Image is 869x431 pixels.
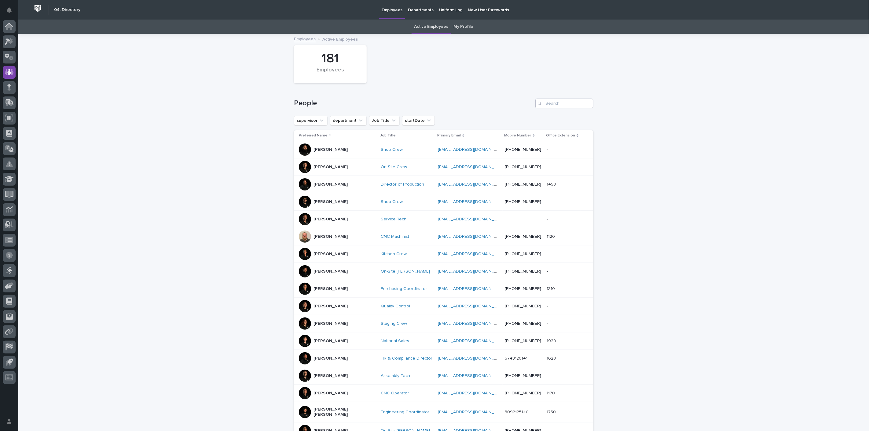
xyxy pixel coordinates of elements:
a: My Profile [454,20,473,34]
a: [EMAIL_ADDRESS][DOMAIN_NAME] [438,217,507,221]
a: [EMAIL_ADDRESS][DOMAIN_NAME] [438,304,507,308]
a: Director of Production [381,182,424,187]
a: [PHONE_NUMBER] [505,252,541,256]
a: CNC Operator [381,391,409,396]
a: [EMAIL_ADDRESS][DOMAIN_NAME] [438,321,507,326]
a: On-Site [PERSON_NAME] [381,269,430,274]
a: [PHONE_NUMBER] [505,165,541,169]
p: 1620 [547,355,557,361]
p: - [547,146,549,152]
tr: [PERSON_NAME]Shop Crew [EMAIL_ADDRESS][DOMAIN_NAME] [PHONE_NUMBER]-- [294,141,593,158]
a: [PHONE_NUMBER] [505,147,541,152]
tr: [PERSON_NAME]CNC Operator [EMAIL_ADDRESS][DOMAIN_NAME] [PHONE_NUMBER]11701170 [294,385,593,402]
p: - [547,372,549,378]
p: [PERSON_NAME] [313,199,348,205]
tr: [PERSON_NAME]On-Site Crew [EMAIL_ADDRESS][DOMAIN_NAME] [PHONE_NUMBER]-- [294,158,593,176]
a: [EMAIL_ADDRESS][DOMAIN_NAME] [438,200,507,204]
a: [PHONE_NUMBER] [505,269,541,273]
tr: [PERSON_NAME]Kitchen Crew [EMAIL_ADDRESS][DOMAIN_NAME] [PHONE_NUMBER]-- [294,245,593,263]
p: Active Employees [322,35,358,42]
a: Active Employees [414,20,448,34]
p: [PERSON_NAME] [313,252,348,257]
a: [PHONE_NUMBER] [505,200,541,204]
p: [PERSON_NAME] [313,391,348,396]
p: [PERSON_NAME] [313,234,348,239]
tr: [PERSON_NAME]Director of Production [EMAIL_ADDRESS][DOMAIN_NAME] [PHONE_NUMBER]14501450 [294,176,593,193]
a: [PHONE_NUMBER] [505,321,541,326]
p: [PERSON_NAME] [313,356,348,361]
p: Office Extension [546,132,575,139]
a: National Sales [381,339,409,344]
p: - [547,250,549,257]
p: 1310 [547,285,556,292]
a: [EMAIL_ADDRESS][DOMAIN_NAME] [438,182,507,187]
tr: [PERSON_NAME]On-Site [PERSON_NAME] [EMAIL_ADDRESS][DOMAIN_NAME] [PHONE_NUMBER]-- [294,263,593,280]
tr: [PERSON_NAME]National Sales [EMAIL_ADDRESS][DOMAIN_NAME] [PHONE_NUMBER]19201920 [294,332,593,350]
a: Staging Crew [381,321,407,326]
a: Shop Crew [381,147,403,152]
a: CNC Machinist [381,234,409,239]
tr: [PERSON_NAME]Quality Control [EMAIL_ADDRESS][DOMAIN_NAME] [PHONE_NUMBER]-- [294,298,593,315]
div: Search [535,99,593,108]
a: Service Tech [381,217,406,222]
h2: 04. Directory [54,7,80,13]
tr: [PERSON_NAME]Service Tech [EMAIL_ADDRESS][DOMAIN_NAME] -- [294,211,593,228]
a: [EMAIL_ADDRESS][DOMAIN_NAME] [438,339,507,343]
a: [EMAIL_ADDRESS][DOMAIN_NAME] [438,287,507,291]
h1: People [294,99,533,108]
a: Quality Control [381,304,410,309]
p: Preferred Name [299,132,328,139]
p: [PERSON_NAME] [313,286,348,292]
button: department [330,116,367,125]
div: 181 [304,51,356,66]
a: [EMAIL_ADDRESS][DOMAIN_NAME] [438,269,507,273]
p: - [547,163,549,170]
a: 3092125140 [505,410,529,414]
p: [PERSON_NAME] [313,269,348,274]
a: Purchasing Coordinator [381,286,427,292]
a: Employees [294,35,316,42]
p: [PERSON_NAME] [313,373,348,378]
a: [EMAIL_ADDRESS][DOMAIN_NAME] [438,356,507,360]
p: - [547,302,549,309]
tr: [PERSON_NAME] [PERSON_NAME]Engineering Coordinator [EMAIL_ADDRESS][DOMAIN_NAME] 309212514017501750 [294,402,593,422]
p: [PERSON_NAME] [313,321,348,326]
p: - [547,268,549,274]
button: startDate [402,116,435,125]
p: [PERSON_NAME] [313,147,348,152]
p: - [547,320,549,326]
tr: [PERSON_NAME]Staging Crew [EMAIL_ADDRESS][DOMAIN_NAME] [PHONE_NUMBER]-- [294,315,593,332]
p: 1170 [547,389,556,396]
a: HR & Compliance Director [381,356,432,361]
div: Notifications [8,7,16,17]
a: Engineering Coordinator [381,410,429,415]
a: Shop Crew [381,199,403,205]
a: Assembly Tech [381,373,410,378]
p: - [547,215,549,222]
a: [PHONE_NUMBER] [505,287,541,291]
p: [PERSON_NAME] [313,339,348,344]
a: [PHONE_NUMBER] [505,374,541,378]
a: [PHONE_NUMBER] [505,391,541,395]
p: [PERSON_NAME] [PERSON_NAME] [313,407,375,417]
tr: [PERSON_NAME]HR & Compliance Director [EMAIL_ADDRESS][DOMAIN_NAME] 574312014116201620 [294,350,593,367]
p: 1750 [547,408,557,415]
p: 1920 [547,337,557,344]
p: Primary Email [437,132,461,139]
a: [EMAIL_ADDRESS][DOMAIN_NAME] [438,391,507,395]
a: [EMAIL_ADDRESS][DOMAIN_NAME] [438,234,507,239]
a: [EMAIL_ADDRESS][DOMAIN_NAME] [438,147,507,152]
p: [PERSON_NAME] [313,182,348,187]
button: supervisor [294,116,328,125]
tr: [PERSON_NAME]Assembly Tech [EMAIL_ADDRESS][DOMAIN_NAME] [PHONE_NUMBER]-- [294,367,593,385]
button: Notifications [3,4,16,16]
p: Mobile Number [504,132,531,139]
p: 1450 [547,181,557,187]
a: [EMAIL_ADDRESS][DOMAIN_NAME] [438,410,507,414]
a: 5743120141 [505,356,528,360]
tr: [PERSON_NAME]Shop Crew [EMAIL_ADDRESS][DOMAIN_NAME] [PHONE_NUMBER]-- [294,193,593,211]
a: [EMAIL_ADDRESS][DOMAIN_NAME] [438,252,507,256]
a: [PHONE_NUMBER] [505,234,541,239]
p: [PERSON_NAME] [313,304,348,309]
a: Kitchen Crew [381,252,407,257]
